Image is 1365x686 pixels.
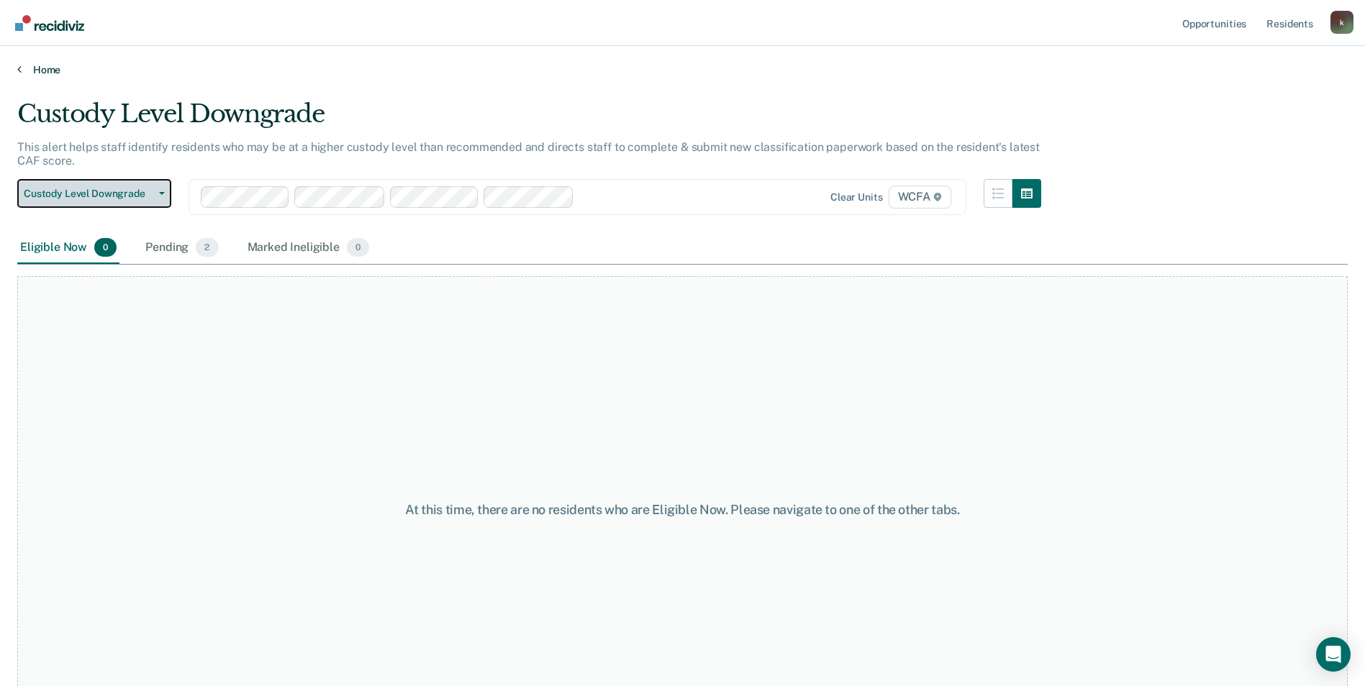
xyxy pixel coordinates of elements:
span: Custody Level Downgrade [24,188,153,200]
p: This alert helps staff identify residents who may be at a higher custody level than recommended a... [17,140,1040,168]
div: At this time, there are no residents who are Eligible Now. Please navigate to one of the other tabs. [350,502,1015,518]
span: 0 [347,238,369,257]
div: Custody Level Downgrade [17,99,1041,140]
div: Marked Ineligible0 [245,232,373,264]
div: k [1330,11,1353,34]
span: 2 [196,238,218,257]
a: Home [17,63,1348,76]
div: Clear units [830,191,883,203]
button: Custody Level Downgrade [17,179,171,208]
img: Recidiviz [15,15,84,31]
div: Pending2 [142,232,221,264]
div: Eligible Now0 [17,232,119,264]
span: WCFA [889,186,951,209]
span: 0 [94,238,117,257]
div: Open Intercom Messenger [1316,637,1351,672]
button: Profile dropdown button [1330,11,1353,34]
